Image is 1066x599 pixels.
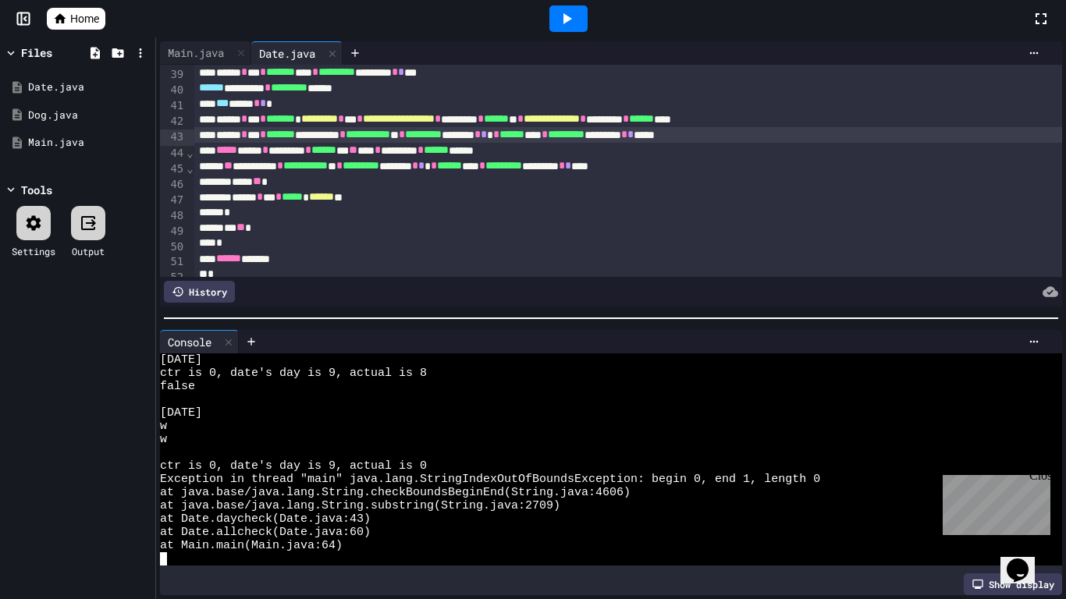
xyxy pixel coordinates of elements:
[21,182,52,198] div: Tools
[1000,537,1050,583] iframe: chat widget
[160,334,219,350] div: Console
[160,486,631,499] span: at java.base/java.lang.String.checkBoundsBeginEnd(String.java:4606)
[160,406,202,420] span: [DATE]
[160,177,186,193] div: 46
[936,469,1050,535] iframe: chat widget
[160,114,186,129] div: 42
[21,44,52,61] div: Files
[160,129,186,145] div: 43
[186,147,194,159] span: Fold line
[160,193,186,208] div: 47
[160,67,186,83] div: 39
[251,45,323,62] div: Date.java
[160,146,186,161] div: 44
[12,244,55,258] div: Settings
[160,512,371,526] span: at Date.daycheck(Date.java:43)
[160,499,560,512] span: at java.base/java.lang.String.substring(String.java:2709)
[70,11,99,27] span: Home
[160,367,427,380] span: ctr is 0, date's day is 9, actual is 8
[160,254,186,270] div: 51
[160,41,251,65] div: Main.java
[160,161,186,177] div: 45
[251,41,343,65] div: Date.java
[160,539,343,552] span: at Main.main(Main.java:64)
[72,244,105,258] div: Output
[160,380,195,393] span: false
[6,6,108,99] div: Chat with us now!Close
[160,420,167,433] span: w
[160,459,427,473] span: ctr is 0, date's day is 9, actual is 0
[160,270,186,285] div: 52
[186,162,194,175] span: Fold line
[47,8,105,30] a: Home
[160,98,186,114] div: 41
[160,330,239,353] div: Console
[160,353,202,367] span: [DATE]
[160,239,186,255] div: 50
[164,281,235,303] div: History
[160,224,186,239] div: 49
[28,80,150,95] div: Date.java
[160,44,232,61] div: Main.java
[160,473,820,486] span: Exception in thread "main" java.lang.StringIndexOutOfBoundsException: begin 0, end 1, length 0
[160,83,186,98] div: 40
[964,573,1062,595] div: Show display
[160,433,167,446] span: w
[160,208,186,224] div: 48
[28,135,150,151] div: Main.java
[28,108,150,123] div: Dog.java
[160,526,371,539] span: at Date.allcheck(Date.java:60)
